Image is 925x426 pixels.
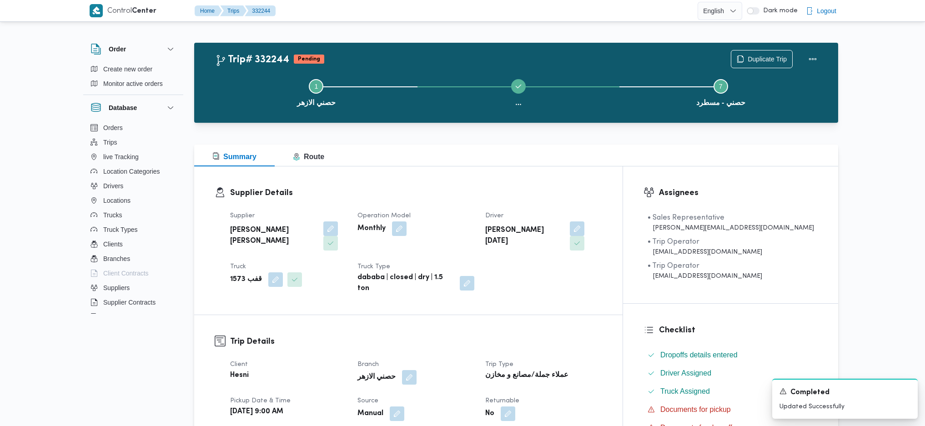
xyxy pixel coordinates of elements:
[790,387,829,398] span: Completed
[293,153,324,160] span: Route
[648,247,762,257] div: [EMAIL_ADDRESS][DOMAIN_NAME]
[103,297,156,308] span: Supplier Contracts
[230,264,246,270] span: Truck
[87,208,180,222] button: Trucks
[660,351,738,359] span: Dropoffs details entered
[417,68,620,115] button: ...
[103,166,160,177] span: Location Categories
[103,282,130,293] span: Suppliers
[132,8,156,15] b: Center
[357,213,411,219] span: Operation Model
[103,122,123,133] span: Orders
[87,295,180,310] button: Supplier Contracts
[103,224,137,235] span: Truck Types
[648,236,762,247] div: • Trip Operator
[103,180,123,191] span: Drivers
[485,370,568,381] b: عملاء جملة/مصانع و مخازن
[90,44,176,55] button: Order
[660,350,738,361] span: Dropoffs details entered
[660,369,711,377] span: Driver Assigned
[357,264,390,270] span: Truck Type
[230,406,283,417] b: [DATE] 9:00 AM
[230,213,255,219] span: Supplier
[660,386,710,397] span: Truck Assigned
[90,102,176,113] button: Database
[802,2,840,20] button: Logout
[103,210,122,221] span: Trucks
[485,408,494,419] b: No
[230,187,602,199] h3: Supplier Details
[298,56,320,62] b: Pending
[212,153,256,160] span: Summary
[648,212,814,223] div: • Sales Representative
[648,212,814,233] span: • Sales Representative ahmed.mahmoud@illa.com.eg
[660,368,711,379] span: Driver Assigned
[719,83,723,90] span: 7
[817,5,836,16] span: Logout
[696,97,745,108] span: حصني - مسطرد
[357,372,396,383] b: حصني الازهر
[87,135,180,150] button: Trips
[87,251,180,266] button: Branches
[660,404,731,415] span: Documents for pickup
[215,54,289,66] h2: Trip# 332244
[485,225,563,247] b: [PERSON_NAME][DATE]
[297,97,335,108] span: حصني الازهر
[87,120,180,135] button: Orders
[644,384,818,399] button: Truck Assigned
[731,50,793,68] button: Duplicate Trip
[357,272,453,294] b: dababa | closed | dry | 1.5 ton
[87,237,180,251] button: Clients
[87,150,180,164] button: live Tracking
[215,68,417,115] button: حصني الازهر
[485,398,519,404] span: Returnable
[87,62,180,76] button: Create new order
[314,83,318,90] span: 1
[87,222,180,237] button: Truck Types
[230,225,317,247] b: [PERSON_NAME] [PERSON_NAME]
[109,44,126,55] h3: Order
[220,5,246,16] button: Trips
[648,223,814,233] div: [PERSON_NAME][EMAIL_ADDRESS][DOMAIN_NAME]
[515,83,522,90] svg: Step ... is complete
[87,164,180,179] button: Location Categories
[357,223,386,234] b: Monthly
[87,179,180,193] button: Drivers
[648,271,762,281] div: [EMAIL_ADDRESS][DOMAIN_NAME]
[87,281,180,295] button: Suppliers
[357,408,383,419] b: Manual
[357,361,379,367] span: Branch
[779,387,910,398] div: Notification
[87,266,180,281] button: Client Contracts
[103,253,130,264] span: Branches
[103,268,149,279] span: Client Contracts
[87,310,180,324] button: Devices
[230,398,291,404] span: Pickup date & time
[515,97,521,108] span: ...
[103,195,131,206] span: Locations
[103,137,117,148] span: Trips
[230,336,602,348] h3: Trip Details
[87,76,180,91] button: Monitor active orders
[103,311,126,322] span: Devices
[485,213,503,219] span: Driver
[83,62,183,95] div: Order
[648,261,762,281] span: • Trip Operator ragab.mohamed@illa.com.eg
[648,261,762,271] div: • Trip Operator
[103,239,123,250] span: Clients
[357,398,378,404] span: Source
[9,390,38,417] iframe: chat widget
[83,120,183,317] div: Database
[644,402,818,417] button: Documents for pickup
[485,361,513,367] span: Trip Type
[660,406,731,413] span: Documents for pickup
[644,366,818,381] button: Driver Assigned
[660,387,710,395] span: Truck Assigned
[230,274,262,285] b: 1573 قفب
[648,236,762,257] span: • Trip Operator kema@illa.com.eg
[804,50,822,68] button: Actions
[195,5,222,16] button: Home
[619,68,822,115] button: حصني - مسطرد
[103,64,152,75] span: Create new order
[659,324,818,336] h3: Checklist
